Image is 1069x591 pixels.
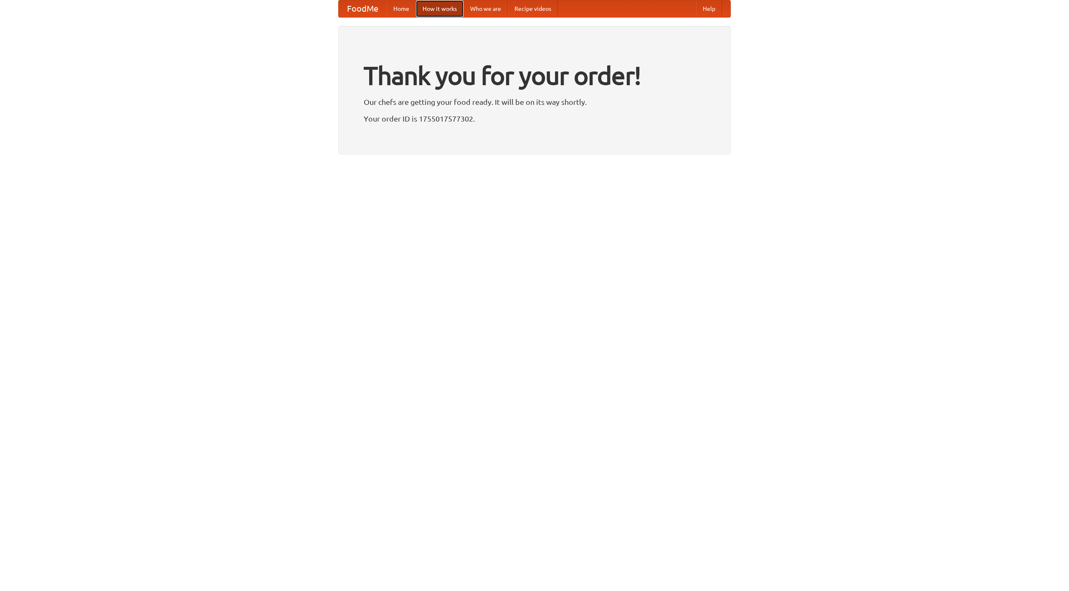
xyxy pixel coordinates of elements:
[416,0,464,17] a: How it works
[364,56,705,96] h1: Thank you for your order!
[364,96,705,108] p: Our chefs are getting your food ready. It will be on its way shortly.
[696,0,722,17] a: Help
[339,0,387,17] a: FoodMe
[464,0,508,17] a: Who we are
[364,112,705,125] p: Your order ID is 1755017577302.
[387,0,416,17] a: Home
[508,0,558,17] a: Recipe videos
